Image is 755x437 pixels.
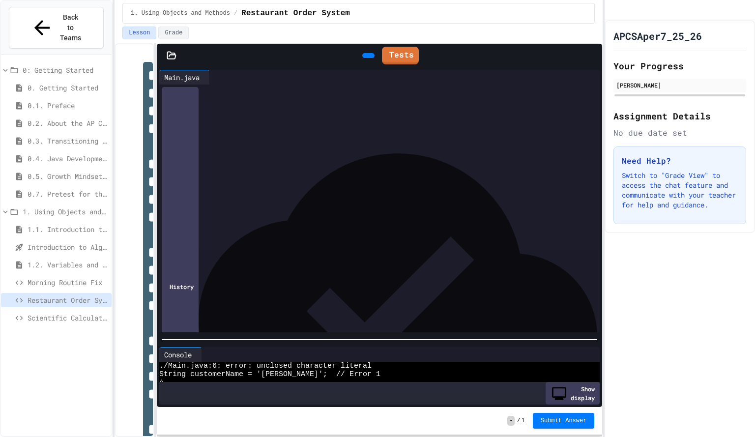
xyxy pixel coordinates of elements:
div: [PERSON_NAME] [616,81,743,89]
span: 1 [522,417,525,425]
span: 0. Getting Started [28,83,108,93]
span: Restaurant Order System [241,7,350,19]
span: Introduction to Algorithms, Programming, and Compilers [28,242,108,252]
span: 1.2. Variables and Data Types [28,260,108,270]
h1: APCSAper7_25_26 [613,29,702,43]
a: Tests [382,47,419,64]
button: Submit Answer [533,413,595,429]
p: Switch to "Grade View" to access the chat feature and communicate with your teacher for help and ... [622,171,738,210]
span: 1. Using Objects and Methods [131,9,230,17]
button: Back to Teams [9,7,104,49]
span: Morning Routine Fix [28,277,108,288]
span: Restaurant Order System [28,295,108,305]
span: 0.4. Java Development Environments [28,153,108,164]
button: Lesson [122,27,156,39]
h2: Assignment Details [613,109,746,123]
span: Back to Teams [59,12,83,43]
span: 0.2. About the AP CSA Exam [28,118,108,128]
h2: Your Progress [613,59,746,73]
button: Grade [158,27,189,39]
span: / [517,417,520,425]
span: 0: Getting Started [23,65,108,75]
span: 0.3. Transitioning from AP CSP to AP CSA [28,136,108,146]
span: / [234,9,237,17]
span: - [507,416,515,426]
span: 0.5. Growth Mindset and Pair Programming [28,171,108,181]
h3: Need Help? [622,155,738,167]
span: 0.7. Pretest for the AP CSA Exam [28,189,108,199]
span: 1.1. Introduction to Algorithms, Programming, and Compilers [28,224,108,234]
span: 0.1. Preface [28,100,108,111]
div: No due date set [613,127,746,139]
span: Scientific Calculator [28,313,108,323]
span: 1. Using Objects and Methods [23,206,108,217]
span: Submit Answer [541,417,587,425]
